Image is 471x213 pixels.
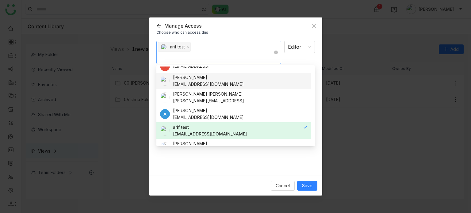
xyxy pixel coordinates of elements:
[156,106,311,122] nz-option-item: arif
[173,63,210,70] div: [EMAIL_ADDRESS]
[170,42,185,51] div: arif test
[173,107,244,114] div: [PERSON_NAME]
[173,97,244,104] div: [PERSON_NAME][EMAIL_ADDRESS]
[156,122,311,139] nz-option-item: arif test
[156,73,311,89] nz-option-item: aavi aavi
[173,81,244,88] div: [EMAIL_ADDRESS][DOMAIN_NAME]
[156,139,311,155] nz-option-item: Arif uddin
[161,44,167,50] img: 684abccfde261c4b36a4c026
[158,42,191,52] nz-select-item: arif test
[306,17,322,34] button: Close
[160,61,170,71] div: T
[173,91,244,97] div: [PERSON_NAME] [PERSON_NAME]
[160,126,170,135] img: 684abccfde261c4b36a4c026
[173,131,247,137] div: [EMAIL_ADDRESS][DOMAIN_NAME]
[173,140,210,147] div: [PERSON_NAME]
[173,114,244,121] div: [EMAIL_ADDRESS][DOMAIN_NAME]
[160,109,170,119] div: A
[160,76,170,86] img: 684fd8469a55a50394c15cc7
[271,181,295,191] button: Cancel
[160,142,170,152] img: 684a9aedde261c4b36a3ced9
[288,41,311,53] nz-select-item: Editor
[297,181,317,191] button: Save
[160,93,170,102] img: 684a9b57de261c4b36a3d29f
[302,182,312,189] span: Save
[173,124,247,131] div: arif test
[156,29,315,36] div: Choose who can access this
[276,182,290,189] span: Cancel
[173,74,244,81] div: [PERSON_NAME]
[164,22,202,29] div: Manage Access
[156,89,311,106] nz-option-item: Anil Reddy Kesireddy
